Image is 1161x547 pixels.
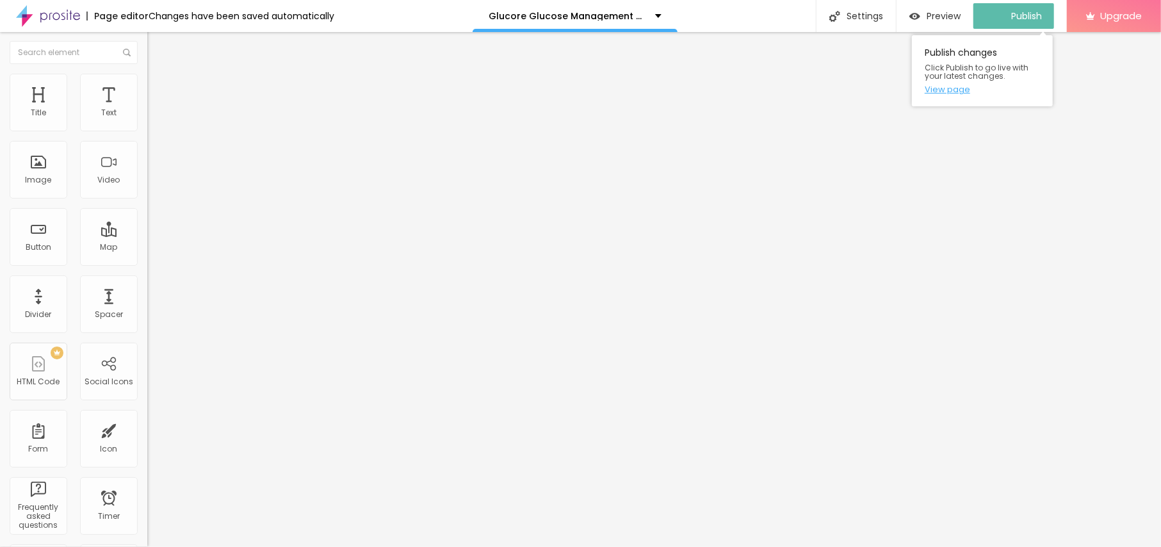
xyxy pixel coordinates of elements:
[101,445,118,453] div: Icon
[86,12,149,20] div: Page editor
[829,11,840,22] img: Icone
[927,11,961,21] span: Preview
[925,85,1040,94] a: View page
[31,108,46,117] div: Title
[101,243,118,252] div: Map
[85,377,133,386] div: Social Icons
[489,12,645,20] p: Glucore Glucose Management Formula US CA UK AU
[147,31,1161,546] iframe: Editor
[1011,11,1042,21] span: Publish
[98,176,120,184] div: Video
[26,176,52,184] div: Image
[973,3,1054,29] button: Publish
[98,512,120,521] div: Timer
[17,377,60,386] div: HTML Code
[95,310,123,319] div: Spacer
[912,35,1053,106] div: Publish changes
[123,49,131,56] img: Icone
[101,108,117,117] div: Text
[29,445,49,453] div: Form
[149,12,334,20] div: Changes have been saved automatically
[26,310,52,319] div: Divider
[909,11,920,22] img: view-1.svg
[897,3,973,29] button: Preview
[13,503,63,530] div: Frequently asked questions
[26,243,51,252] div: Button
[925,63,1040,80] span: Click Publish to go live with your latest changes.
[10,41,138,64] input: Search element
[1100,10,1142,21] span: Upgrade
